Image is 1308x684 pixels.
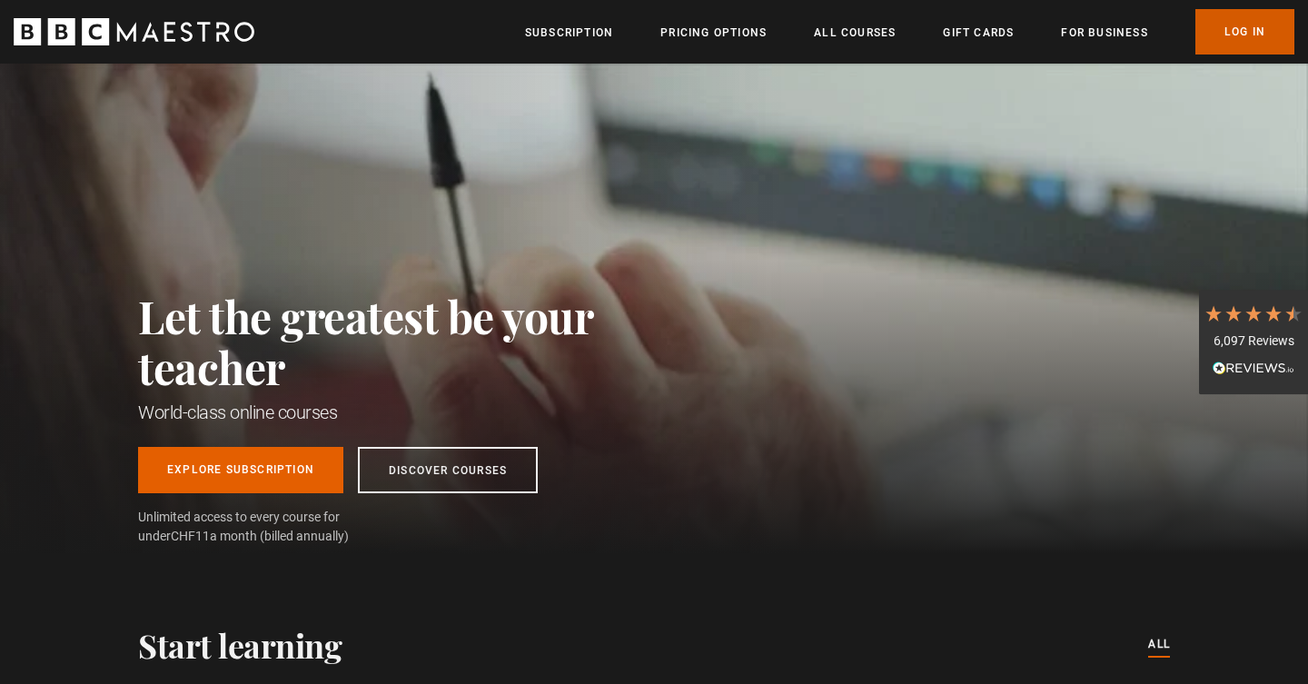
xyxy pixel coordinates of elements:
a: Subscription [525,24,613,42]
svg: BBC Maestro [14,18,254,45]
a: For business [1061,24,1147,42]
a: Explore Subscription [138,447,343,493]
div: 4.7 Stars [1204,303,1303,323]
div: Read All Reviews [1204,359,1303,381]
a: Log In [1195,9,1294,55]
h1: World-class online courses [138,400,674,425]
img: REVIEWS.io [1213,362,1294,374]
a: Discover Courses [358,447,538,493]
h2: Let the greatest be your teacher [138,291,674,392]
span: Unlimited access to every course for under a month (billed annually) [138,508,383,546]
div: 6,097 Reviews [1204,332,1303,351]
a: Pricing Options [660,24,767,42]
div: 6,097 ReviewsRead All Reviews [1199,290,1308,395]
nav: Primary [525,9,1294,55]
a: Gift Cards [943,24,1014,42]
a: All Courses [814,24,896,42]
span: CHF11 [171,529,210,543]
